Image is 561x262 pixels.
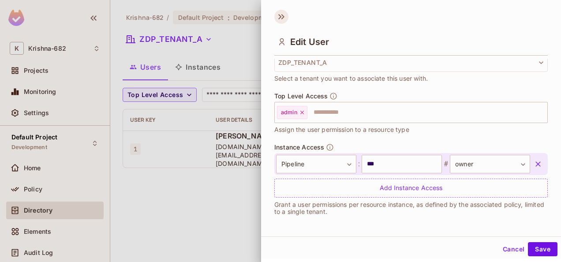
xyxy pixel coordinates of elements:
span: Select a tenant you want to associate this user with. [274,74,428,83]
p: Grant a user permissions per resource instance, as defined by the associated policy, limited to a... [274,201,548,215]
div: owner [450,155,530,173]
span: Edit User [290,37,329,47]
span: admin [281,109,297,116]
span: Instance Access [274,144,324,151]
div: Pipeline [276,155,356,173]
button: ZDP_TENANT_A [274,53,548,72]
button: Save [528,242,557,256]
span: Assign the user permission to a resource type [274,125,409,135]
div: admin [277,106,307,119]
div: Add Instance Access [274,179,548,198]
span: # [442,159,450,169]
span: : [356,159,362,169]
span: Top Level Access [274,93,328,100]
button: Cancel [499,242,528,256]
button: Open [543,111,545,113]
